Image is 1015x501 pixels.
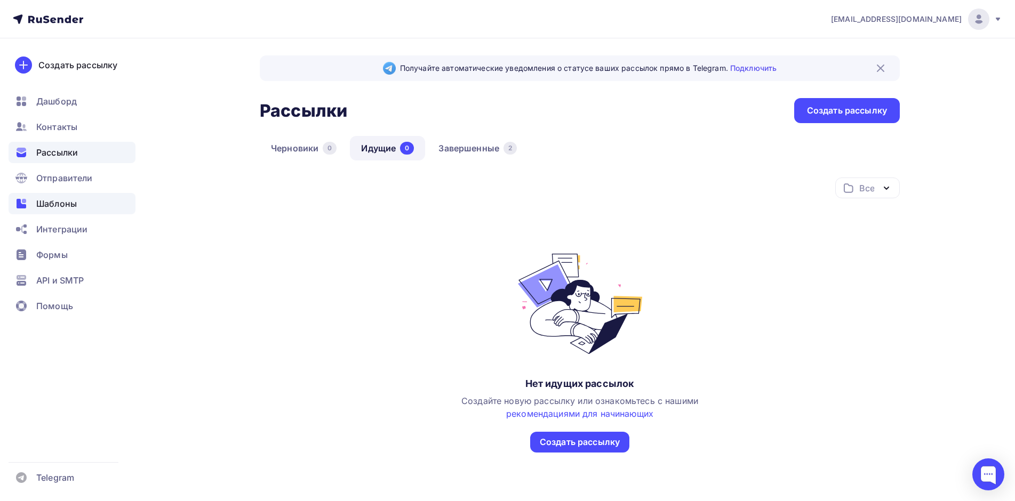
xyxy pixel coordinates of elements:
span: Интеграции [36,223,87,236]
span: Контакты [36,120,77,133]
div: Создать рассылку [807,104,887,117]
span: Отправители [36,172,93,184]
a: Завершенные2 [427,136,528,160]
a: [EMAIL_ADDRESS][DOMAIN_NAME] [831,9,1002,30]
span: Формы [36,248,68,261]
span: Рассылки [36,146,78,159]
span: Получайте автоматические уведомления о статусе ваших рассылок прямо в Telegram. [400,63,777,74]
a: Рассылки [9,142,135,163]
a: Формы [9,244,135,265]
div: 0 [323,142,337,155]
div: 0 [400,142,414,155]
span: Дашборд [36,95,77,108]
span: Создайте новую рассылку или ознакомьтесь с нашими [461,395,698,419]
div: Все [859,182,874,195]
div: 2 [503,142,517,155]
button: Все [835,177,900,198]
div: Нет идущих рассылок [525,377,635,390]
span: Telegram [36,471,74,484]
span: Помощь [36,300,73,312]
h2: Рассылки [260,100,347,122]
a: рекомендациями для начинающих [506,408,653,419]
a: Шаблоны [9,193,135,214]
a: Подключить [730,63,777,72]
span: [EMAIL_ADDRESS][DOMAIN_NAME] [831,14,962,25]
a: Отправители [9,167,135,189]
a: Идущие0 [350,136,425,160]
span: Шаблоны [36,197,77,210]
img: Telegram [383,62,396,75]
div: Создать рассылку [38,59,117,71]
a: Контакты [9,116,135,138]
a: Черновики0 [260,136,348,160]
span: API и SMTP [36,274,84,287]
a: Дашборд [9,91,135,112]
div: Создать рассылку [540,436,620,448]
